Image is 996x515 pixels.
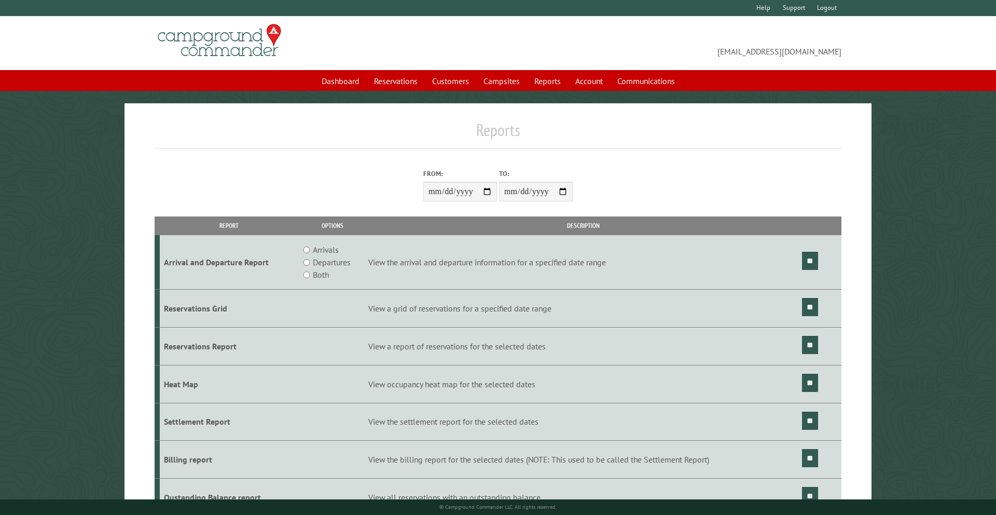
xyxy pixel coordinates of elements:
[611,71,681,91] a: Communications
[477,71,526,91] a: Campsites
[366,365,800,403] td: View occupancy heat map for the selected dates
[155,20,284,61] img: Campground Commander
[366,441,800,479] td: View the billing report for the selected dates (NOTE: This used to be called the Settlement Report)
[160,235,299,290] td: Arrival and Departure Report
[423,169,497,179] label: From:
[160,216,299,235] th: Report
[368,71,424,91] a: Reservations
[155,120,842,148] h1: Reports
[439,504,557,510] small: © Campground Commander LLC. All rights reserved.
[528,71,567,91] a: Reports
[160,441,299,479] td: Billing report
[160,327,299,365] td: Reservations Report
[366,235,800,290] td: View the arrival and departure information for a specified date range
[315,71,366,91] a: Dashboard
[498,29,841,58] span: [EMAIL_ADDRESS][DOMAIN_NAME]
[366,290,800,328] td: View a grid of reservations for a specified date range
[313,256,351,268] label: Departures
[499,169,573,179] label: To:
[366,403,800,441] td: View the settlement report for the selected dates
[569,71,609,91] a: Account
[160,365,299,403] td: Heat Map
[426,71,475,91] a: Customers
[160,290,299,328] td: Reservations Grid
[160,403,299,441] td: Settlement Report
[313,268,329,281] label: Both
[366,216,800,235] th: Description
[313,243,339,256] label: Arrivals
[366,327,800,365] td: View a report of reservations for the selected dates
[299,216,366,235] th: Options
